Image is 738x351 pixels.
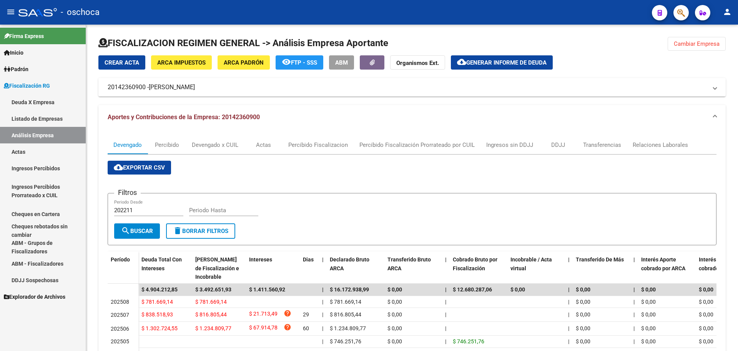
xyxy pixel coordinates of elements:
[699,299,713,305] span: $ 0,00
[4,32,44,40] span: Firma Express
[638,251,696,285] datatable-header-cell: Interés Aporte cobrado por ARCA
[98,37,388,49] h1: FISCALIZACION REGIMEN GENERAL -> Análisis Empresa Aportante
[330,256,369,271] span: Declarado Bruto ARCA
[453,286,492,293] span: $ 12.680.287,06
[510,256,552,271] span: Incobrable / Acta virtual
[322,311,323,318] span: |
[565,251,573,285] datatable-header-cell: |
[396,60,439,67] strong: Organismos Ext.
[121,226,130,235] mat-icon: search
[633,256,635,263] span: |
[387,311,402,318] span: $ 0,00
[674,40,720,47] span: Cambiar Empresa
[108,161,171,175] button: Exportar CSV
[276,55,323,70] button: FTP - SSS
[568,338,569,344] span: |
[291,59,317,66] span: FTP - SSS
[576,286,590,293] span: $ 0,00
[322,256,324,263] span: |
[282,57,291,67] mat-icon: remove_red_eye
[108,113,260,121] span: Aportes y Contribuciones de la Empresa: 20142360900
[568,299,569,305] span: |
[192,141,238,149] div: Devengado x CUIL
[322,299,323,305] span: |
[329,55,354,70] button: ABM
[633,325,635,331] span: |
[303,311,309,318] span: 29
[633,286,635,293] span: |
[322,286,324,293] span: |
[445,338,446,344] span: |
[633,299,635,305] span: |
[138,251,192,285] datatable-header-cell: Deuda Total Con Intereses
[445,299,446,305] span: |
[699,338,713,344] span: $ 0,00
[576,256,624,263] span: Transferido De Más
[141,325,178,331] span: $ 1.302.724,55
[576,338,590,344] span: $ 0,00
[641,338,656,344] span: $ 0,00
[256,141,271,149] div: Actas
[723,7,732,17] mat-icon: person
[583,141,621,149] div: Transferencias
[330,299,361,305] span: $ 781.669,14
[641,286,656,293] span: $ 0,00
[141,299,173,305] span: $ 781.669,14
[149,83,195,91] span: [PERSON_NAME]
[330,338,361,344] span: $ 746.251,76
[98,55,145,70] button: Crear Acta
[111,256,130,263] span: Período
[195,299,227,305] span: $ 781.669,14
[633,311,635,318] span: |
[390,55,445,70] button: Organismos Ext.
[6,7,15,17] mat-icon: menu
[576,299,590,305] span: $ 0,00
[445,256,447,263] span: |
[284,309,291,317] i: help
[322,338,323,344] span: |
[141,311,173,318] span: $ 838.518,93
[195,286,231,293] span: $ 3.492.651,93
[641,256,685,271] span: Interés Aporte cobrado por ARCA
[641,325,656,331] span: $ 0,00
[387,299,402,305] span: $ 0,00
[173,226,182,235] mat-icon: delete
[151,55,212,70] button: ARCA Impuestos
[98,105,726,130] mat-expansion-panel-header: Aportes y Contribuciones de la Empresa: 20142360900
[442,251,450,285] datatable-header-cell: |
[113,141,142,149] div: Devengado
[195,311,227,318] span: $ 816.805,44
[195,325,231,331] span: $ 1.234.809,77
[195,256,239,280] span: [PERSON_NAME] de Fiscalización e Incobrable
[288,141,348,149] div: Percibido Fiscalizacion
[173,228,228,235] span: Borrar Filtros
[576,311,590,318] span: $ 0,00
[246,251,300,285] datatable-header-cell: Intereses
[249,323,278,334] span: $ 67.914,78
[568,325,569,331] span: |
[633,338,635,344] span: |
[155,141,179,149] div: Percibido
[551,141,565,149] div: DDJJ
[457,57,466,67] mat-icon: cloud_download
[576,325,590,331] span: $ 0,00
[303,325,309,331] span: 60
[699,311,713,318] span: $ 0,00
[284,323,291,331] i: help
[453,338,484,344] span: $ 746.251,76
[387,338,402,344] span: $ 0,00
[249,286,285,293] span: $ 1.411.560,92
[322,325,323,331] span: |
[699,286,713,293] span: $ 0,00
[330,325,366,331] span: $ 1.234.809,77
[114,187,141,198] h3: Filtros
[114,163,123,172] mat-icon: cloud_download
[445,325,446,331] span: |
[384,251,442,285] datatable-header-cell: Transferido Bruto ARCA
[300,251,319,285] datatable-header-cell: Dias
[568,286,570,293] span: |
[157,59,206,66] span: ARCA Impuestos
[111,338,129,344] span: 202505
[61,4,100,21] span: - oschoca
[387,286,402,293] span: $ 0,00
